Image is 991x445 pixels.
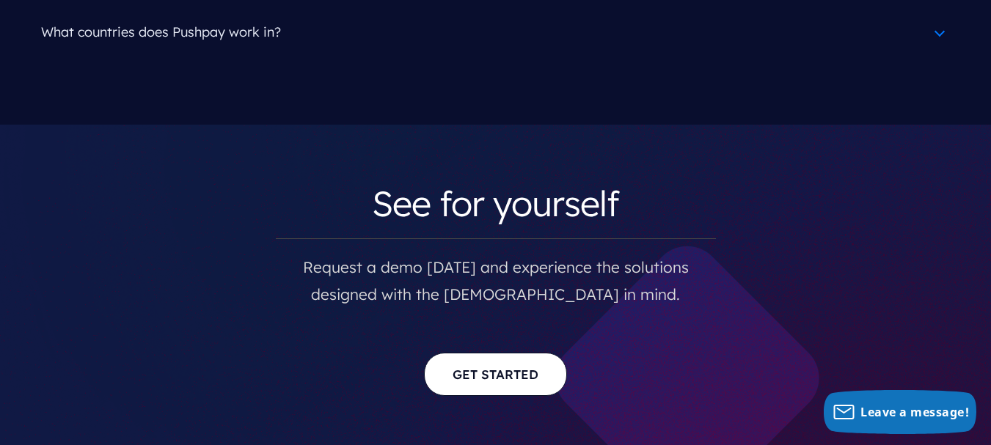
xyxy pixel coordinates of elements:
p: Request a demo [DATE] and experience the solutions designed with the [DEMOGRAPHIC_DATA] in mind. [276,238,716,309]
h4: What countries does Pushpay work in? [41,13,951,51]
span: Leave a message! [860,404,969,420]
h3: See for yourself [276,169,716,238]
button: Leave a message! [824,390,976,434]
a: Get Started [424,353,567,396]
